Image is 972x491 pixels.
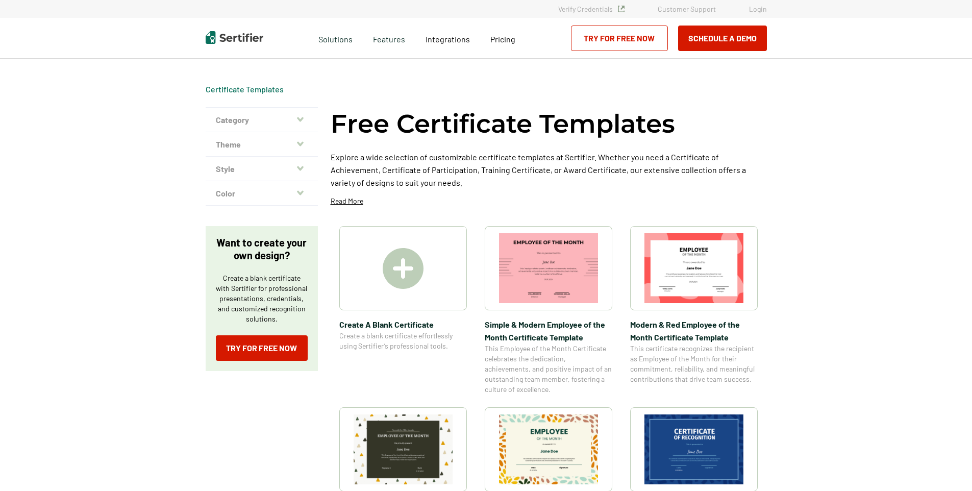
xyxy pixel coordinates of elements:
[331,151,767,189] p: Explore a wide selection of customizable certificate templates at Sertifier. Whether you need a C...
[216,273,308,324] p: Create a blank certificate with Sertifier for professional presentations, credentials, and custom...
[339,331,467,351] span: Create a blank certificate effortlessly using Sertifier’s professional tools.
[354,414,453,484] img: Simple & Colorful Employee of the Month Certificate Template
[318,32,353,44] span: Solutions
[558,5,625,13] a: Verify Credentials
[485,226,612,395] a: Simple & Modern Employee of the Month Certificate TemplateSimple & Modern Employee of the Month C...
[644,414,743,484] img: Modern Dark Blue Employee of the Month Certificate Template
[499,414,598,484] img: Simple and Patterned Employee of the Month Certificate Template
[216,335,308,361] a: Try for Free Now
[658,5,716,13] a: Customer Support
[630,226,758,395] a: Modern & Red Employee of the Month Certificate TemplateModern & Red Employee of the Month Certifi...
[206,84,284,94] a: Certificate Templates
[331,107,675,140] h1: Free Certificate Templates
[206,31,263,44] img: Sertifier | Digital Credentialing Platform
[206,157,318,181] button: Style
[426,34,470,44] span: Integrations
[373,32,405,44] span: Features
[206,181,318,206] button: Color
[206,132,318,157] button: Theme
[571,26,668,51] a: Try for Free Now
[485,343,612,395] span: This Employee of the Month Certificate celebrates the dedication, achievements, and positive impa...
[206,108,318,132] button: Category
[383,248,423,289] img: Create A Blank Certificate
[216,236,308,262] p: Want to create your own design?
[749,5,767,13] a: Login
[490,32,515,44] a: Pricing
[206,84,284,94] div: Breadcrumb
[630,343,758,384] span: This certificate recognizes the recipient as Employee of the Month for their commitment, reliabil...
[644,233,743,303] img: Modern & Red Employee of the Month Certificate Template
[485,318,612,343] span: Simple & Modern Employee of the Month Certificate Template
[618,6,625,12] img: Verified
[426,32,470,44] a: Integrations
[331,196,363,206] p: Read More
[630,318,758,343] span: Modern & Red Employee of the Month Certificate Template
[339,318,467,331] span: Create A Blank Certificate
[499,233,598,303] img: Simple & Modern Employee of the Month Certificate Template
[490,34,515,44] span: Pricing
